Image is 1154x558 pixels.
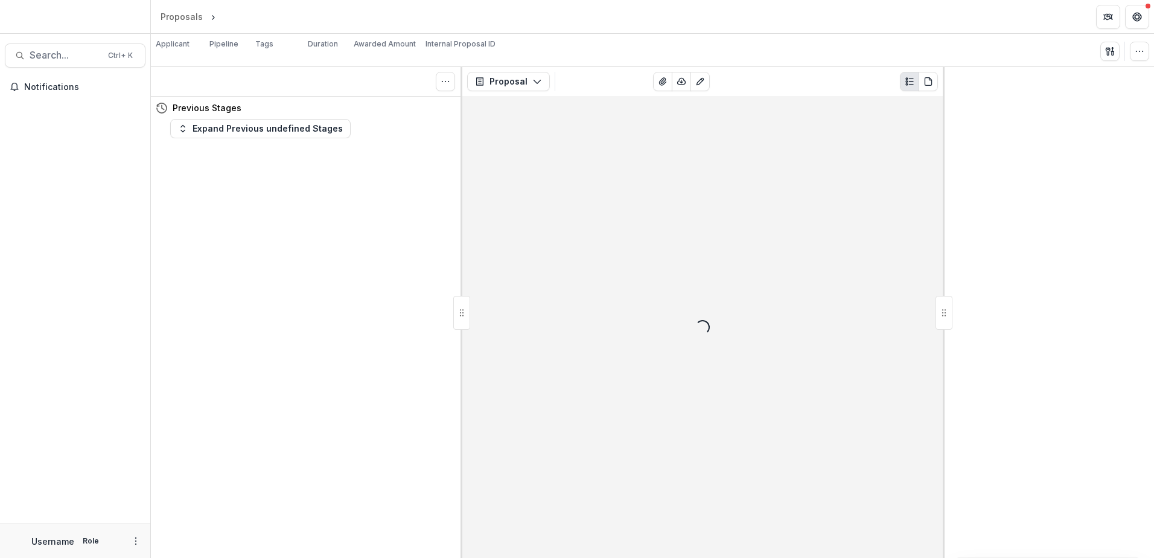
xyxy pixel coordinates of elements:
[919,72,938,91] button: PDF view
[5,77,145,97] button: Notifications
[156,39,190,50] p: Applicant
[690,72,710,91] button: Edit as form
[354,39,416,50] p: Awarded Amount
[161,10,203,23] div: Proposals
[106,49,135,62] div: Ctrl + K
[467,72,550,91] button: Proposal
[31,535,74,548] p: Username
[156,8,208,25] a: Proposals
[1125,5,1149,29] button: Get Help
[1096,5,1120,29] button: Partners
[30,50,101,61] span: Search...
[436,72,455,91] button: Toggle View Cancelled Tasks
[156,8,270,25] nav: breadcrumb
[5,43,145,68] button: Search...
[900,72,919,91] button: Plaintext view
[426,39,496,50] p: Internal Proposal ID
[129,534,143,548] button: More
[209,39,238,50] p: Pipeline
[308,39,338,50] p: Duration
[170,119,351,138] button: Expand Previous undefined Stages
[173,101,241,114] h4: Previous Stages
[79,536,103,547] p: Role
[24,82,141,92] span: Notifications
[255,39,273,50] p: Tags
[653,72,672,91] button: View Attached Files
